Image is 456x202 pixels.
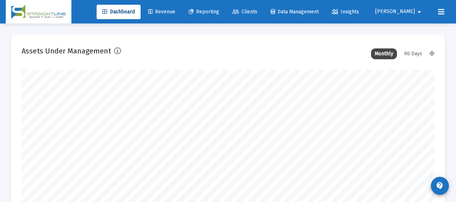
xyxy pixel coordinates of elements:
[367,4,432,19] button: [PERSON_NAME]
[332,9,359,15] span: Insights
[371,48,397,59] div: Monthly
[435,181,444,190] mat-icon: contact_support
[326,5,365,19] a: Insights
[415,5,424,19] mat-icon: arrow_drop_down
[227,5,263,19] a: Clients
[22,45,111,57] h2: Assets Under Management
[11,5,66,19] img: Dashboard
[271,9,319,15] span: Data Management
[183,5,225,19] a: Reporting
[142,5,181,19] a: Revenue
[102,9,135,15] span: Dashboard
[375,9,415,15] span: [PERSON_NAME]
[233,9,257,15] span: Clients
[189,9,219,15] span: Reporting
[265,5,324,19] a: Data Management
[400,48,426,59] div: 90 Days
[148,9,175,15] span: Revenue
[97,5,141,19] a: Dashboard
